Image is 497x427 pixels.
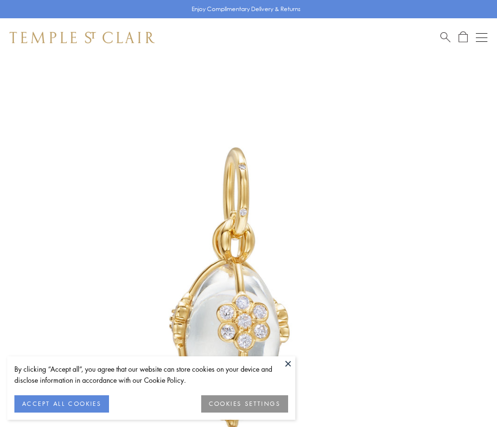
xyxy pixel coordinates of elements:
[14,364,288,386] div: By clicking “Accept all”, you agree that our website can store cookies on your device and disclos...
[440,31,450,43] a: Search
[476,32,487,43] button: Open navigation
[14,395,109,413] button: ACCEPT ALL COOKIES
[10,32,155,43] img: Temple St. Clair
[459,31,468,43] a: Open Shopping Bag
[201,395,288,413] button: COOKIES SETTINGS
[192,4,301,14] p: Enjoy Complimentary Delivery & Returns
